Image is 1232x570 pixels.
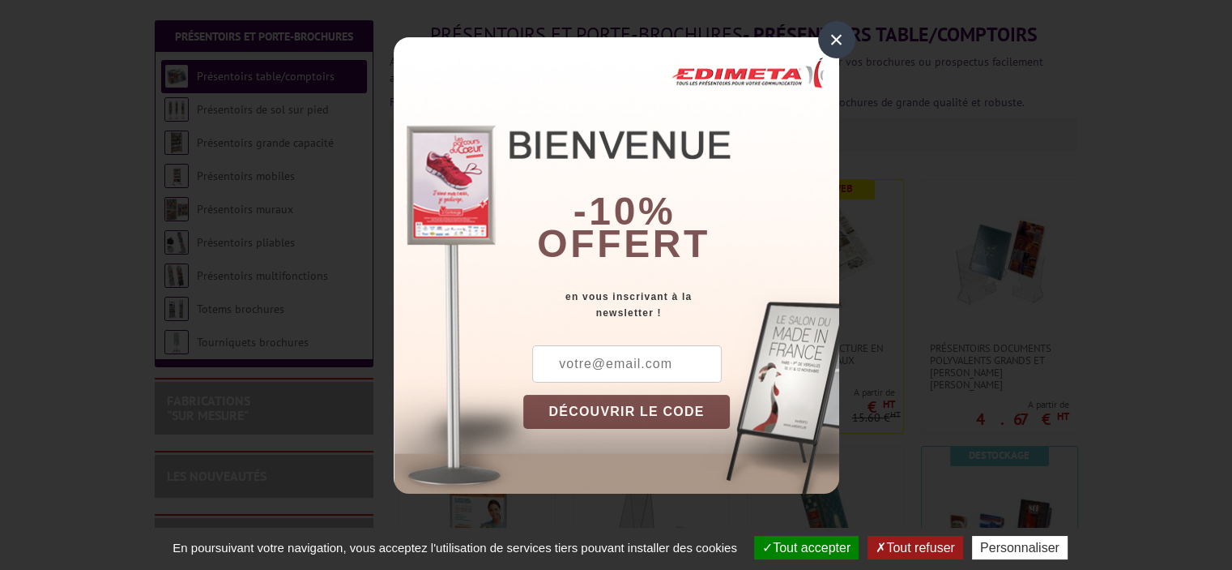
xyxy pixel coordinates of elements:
[164,541,745,555] span: En poursuivant votre navigation, vous acceptez l'utilisation de services tiers pouvant installer ...
[532,345,722,383] input: votre@email.com
[523,289,839,321] div: en vous inscrivant à la newsletter !
[573,190,676,233] b: -10%
[818,21,855,58] div: ×
[537,222,710,265] font: offert
[754,536,859,559] button: Tout accepter
[523,395,731,429] button: DÉCOUVRIR LE CODE
[972,536,1068,559] button: Personnaliser (fenêtre modale)
[868,536,962,559] button: Tout refuser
